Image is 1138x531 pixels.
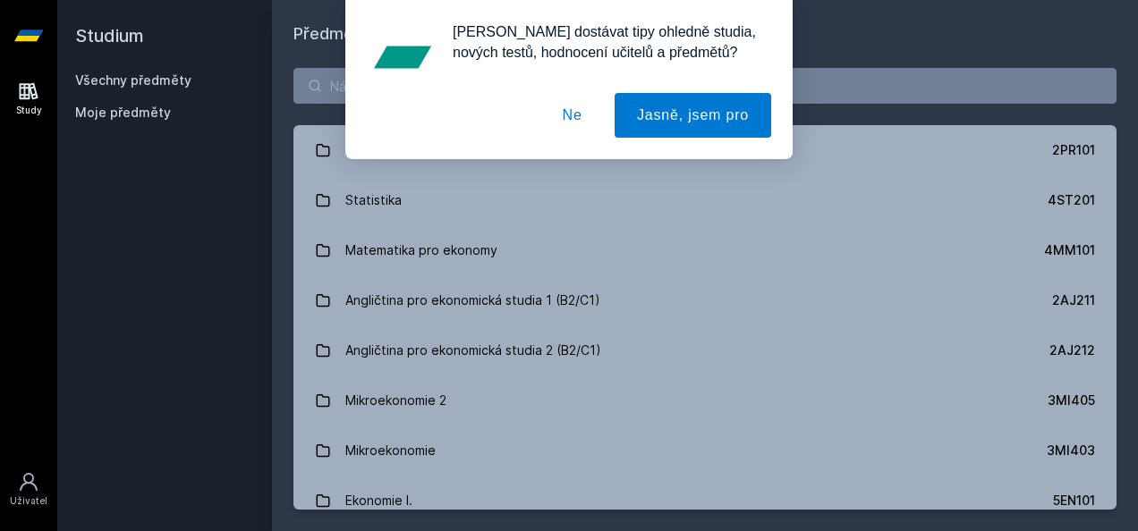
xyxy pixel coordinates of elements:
[345,483,412,518] div: Ekonomie I.
[293,175,1117,225] a: Statistika 4ST201
[4,462,54,517] a: Uživatel
[1044,241,1095,259] div: 4MM101
[540,93,605,138] button: Ne
[293,375,1117,426] a: Mikroekonomie 2 3MI405
[345,182,402,218] div: Statistika
[345,383,446,418] div: Mikroekonomie 2
[345,333,601,368] div: Angličtina pro ekonomická studia 2 (B2/C1)
[10,494,47,508] div: Uživatel
[345,433,436,468] div: Mikroekonomie
[345,232,497,268] div: Matematika pro ekonomy
[293,325,1117,375] a: Angličtina pro ekonomická studia 2 (B2/C1) 2AJ212
[345,282,600,318] div: Angličtina pro ekonomická studia 1 (B2/C1)
[367,21,438,93] img: notification icon
[1048,191,1095,209] div: 4ST201
[438,21,771,63] div: [PERSON_NAME] dostávat tipy ohledně studia, nových testů, hodnocení učitelů a předmětů?
[293,476,1117,526] a: Ekonomie I. 5EN101
[1049,341,1095,359] div: 2AJ212
[1052,291,1095,309] div: 2AJ211
[293,225,1117,275] a: Matematika pro ekonomy 4MM101
[1047,442,1095,459] div: 3MI403
[293,275,1117,325] a: Angličtina pro ekonomická studia 1 (B2/C1) 2AJ211
[1048,392,1095,409] div: 3MI405
[293,426,1117,476] a: Mikroekonomie 3MI403
[1053,492,1095,510] div: 5EN101
[615,93,771,138] button: Jasně, jsem pro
